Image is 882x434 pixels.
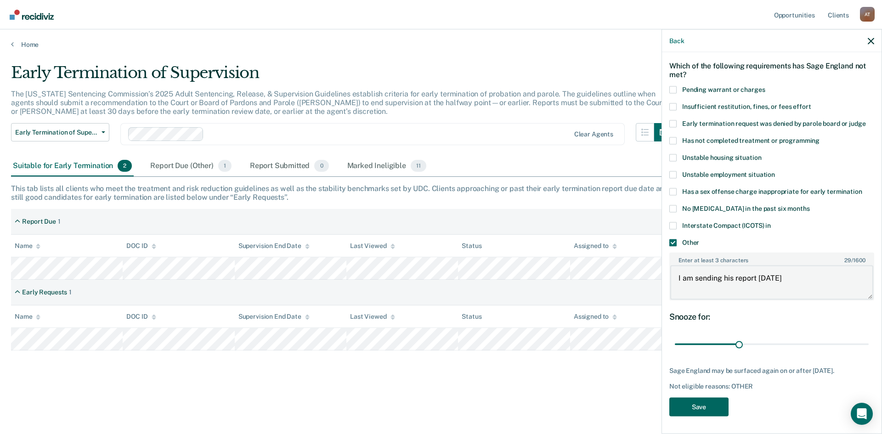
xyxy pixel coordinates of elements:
div: Not eligible reasons: OTHER [669,382,874,390]
div: Marked Ineligible [345,156,428,176]
div: Report Due [22,218,56,225]
textarea: I am sending his report [DATE] [670,265,873,299]
div: Assigned to [574,242,617,250]
span: Interstate Compact (ICOTS) in [682,221,771,229]
div: Suitable for Early Termination [11,156,134,176]
span: 11 [411,160,426,172]
button: Save [669,397,729,416]
span: Early termination request was denied by parole board or judge [682,119,865,127]
div: A T [860,7,875,22]
span: Has a sex offense charge inappropriate for early termination [682,187,862,195]
img: Recidiviz [10,10,54,20]
a: Home [11,40,871,49]
span: No [MEDICAL_DATA] in the past six months [682,204,809,212]
div: Last Viewed [350,242,395,250]
span: Early Termination of Supervision [15,129,98,136]
div: Status [462,242,481,250]
div: Snooze for: [669,311,874,321]
div: Early Requests [22,288,67,296]
div: Last Viewed [350,313,395,321]
span: 29 [844,257,851,263]
div: Supervision End Date [238,242,310,250]
div: Sage England may be surfaced again on or after [DATE]. [669,367,874,375]
span: / 1600 [844,257,865,263]
span: Insufficient restitution, fines, or fees effort [682,102,811,110]
div: 1 [69,288,72,296]
span: Pending warrant or charges [682,85,765,93]
button: Profile dropdown button [860,7,875,22]
span: 0 [314,160,328,172]
div: Status [462,313,481,321]
div: Supervision End Date [238,313,310,321]
div: Clear agents [574,130,613,138]
div: DOC ID [126,313,156,321]
div: 1 [58,218,61,225]
span: 1 [218,160,232,172]
p: The [US_STATE] Sentencing Commission’s 2025 Adult Sentencing, Release, & Supervision Guidelines e... [11,90,665,116]
div: Report Submitted [248,156,331,176]
div: Open Intercom Messenger [851,403,873,425]
div: DOC ID [126,242,156,250]
div: Name [15,313,40,321]
span: Unstable employment situation [682,170,775,178]
div: This tab lists all clients who meet the treatment and risk reduction guidelines as well as the st... [11,184,871,202]
span: Has not completed treatment or programming [682,136,820,144]
span: Other [682,238,699,246]
div: Name [15,242,40,250]
label: Enter at least 3 characters [670,253,873,263]
div: Which of the following requirements has Sage England not met? [669,54,874,86]
div: Report Due (Other) [148,156,233,176]
div: Assigned to [574,313,617,321]
span: 2 [118,160,132,172]
div: Early Termination of Supervision [11,63,673,90]
button: Back [669,37,684,45]
span: Unstable housing situation [682,153,761,161]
